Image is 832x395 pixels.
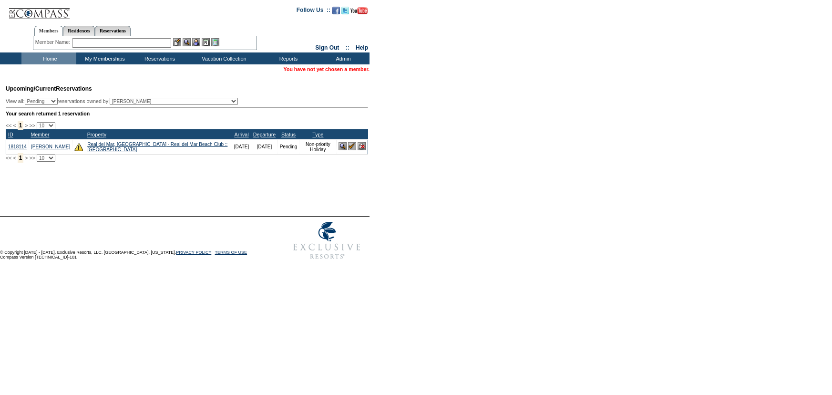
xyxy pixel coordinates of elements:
img: b_calculator.gif [211,38,219,46]
a: Real del Mar, [GEOGRAPHIC_DATA] - Real del Mar Beach Club :: [GEOGRAPHIC_DATA] [87,142,227,152]
img: Exclusive Resorts [284,217,370,264]
a: Members [34,26,63,36]
img: Become our fan on Facebook [332,7,340,14]
a: [PERSON_NAME] [31,144,70,149]
a: Sign Out [315,44,339,51]
img: Cancel Reservation [358,142,366,150]
td: Pending [277,139,299,154]
span: Upcoming/Current [6,85,56,92]
td: Home [21,52,76,64]
img: Reservations [202,38,210,46]
a: PRIVACY POLICY [176,250,211,255]
img: View Reservation [339,142,347,150]
img: Impersonate [192,38,200,46]
a: Departure [253,132,276,137]
a: TERMS OF USE [215,250,247,255]
img: View [183,38,191,46]
span: > [25,123,28,128]
td: [DATE] [251,139,277,154]
td: Admin [315,52,370,64]
img: Follow us on Twitter [341,7,349,14]
span: 1 [18,121,24,130]
div: View all: reservations owned by: [6,98,242,105]
td: Reservations [131,52,186,64]
a: Type [312,132,323,137]
a: Help [356,44,368,51]
a: ID [8,132,13,137]
a: Reservations [95,26,131,36]
a: Arrival [234,132,248,137]
span: 1 [18,153,24,163]
td: My Memberships [76,52,131,64]
span: >> [29,155,35,161]
td: [DATE] [232,139,251,154]
td: Reports [260,52,315,64]
span: >> [29,123,35,128]
span: < [13,155,16,161]
a: Subscribe to our YouTube Channel [350,10,368,15]
a: Follow us on Twitter [341,10,349,15]
img: There are insufficient days and/or tokens to cover this reservation [74,143,83,151]
td: Vacation Collection [186,52,260,64]
img: Subscribe to our YouTube Channel [350,7,368,14]
a: 1818114 [8,144,27,149]
span: Reservations [6,85,92,92]
a: Status [281,132,296,137]
span: You have not yet chosen a member. [284,66,370,72]
a: Member [31,132,49,137]
td: Follow Us :: [297,6,330,17]
span: :: [346,44,349,51]
div: Your search returned 1 reservation [6,111,368,116]
span: << [6,155,11,161]
a: Residences [63,26,95,36]
span: < [13,123,16,128]
a: Become our fan on Facebook [332,10,340,15]
td: Non-priority Holiday [299,139,337,154]
img: b_edit.gif [173,38,181,46]
a: Property [87,132,106,137]
img: Confirm Reservation [348,142,356,150]
div: Member Name: [35,38,72,46]
span: > [25,155,28,161]
span: << [6,123,11,128]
